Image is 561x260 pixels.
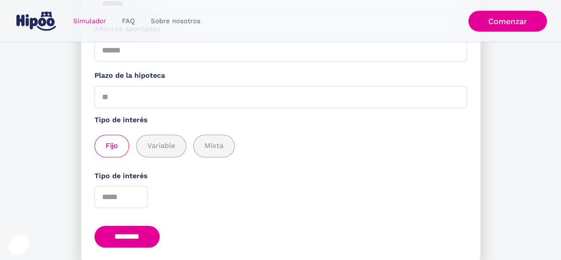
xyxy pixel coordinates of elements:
a: Sobre nosotros [143,12,208,30]
label: Tipo de interés [94,115,467,126]
label: Plazo de la hipoteca [94,70,467,81]
a: home [15,8,58,34]
a: FAQ [114,12,143,30]
span: Variable [147,140,175,152]
label: Tipo de interés [94,171,467,182]
span: Fijo [106,140,118,152]
a: Comenzar [468,11,547,32]
span: Mixta [204,140,224,152]
a: Simulador [65,12,114,30]
div: add_description_here [94,135,467,157]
